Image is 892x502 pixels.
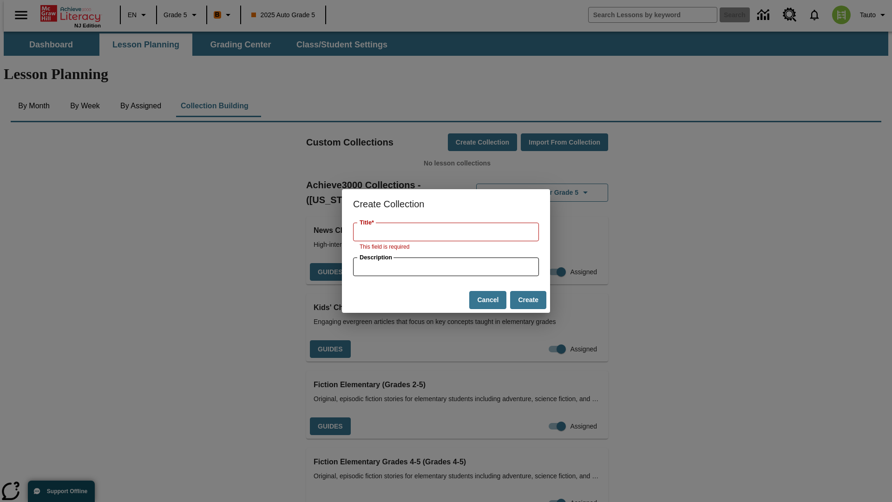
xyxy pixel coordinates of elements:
button: Cancel [469,291,506,309]
p: This field is required [360,243,532,252]
label: Title [360,218,374,227]
h2: Create Collection [342,189,550,219]
button: Create [510,291,546,309]
label: Description [360,253,392,262]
